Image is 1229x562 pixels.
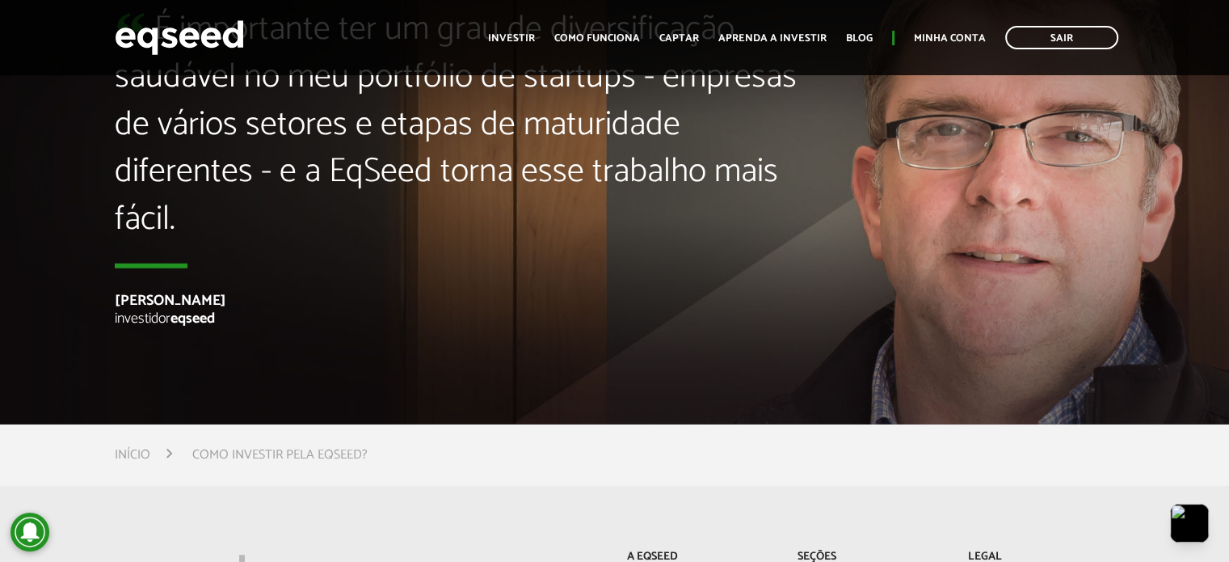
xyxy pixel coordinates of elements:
a: Captar [659,33,699,44]
a: Blog [846,33,873,44]
a: Investir [488,33,535,44]
a: Minha conta [914,33,986,44]
a: Aprenda a investir [718,33,827,44]
p: investidor [115,311,807,328]
a: Início [115,449,150,462]
img: EqSeed [115,16,244,59]
li: Como Investir pela EqSeed? [192,444,368,466]
blockquote: É importante ter um grau de diversificação saudável no meu portfólio de startups - empresas de vá... [115,6,807,268]
p: [PERSON_NAME] [115,293,807,311]
a: Como funciona [554,33,640,44]
a: Sair [1005,26,1118,49]
strong: eqseed [170,306,215,331]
